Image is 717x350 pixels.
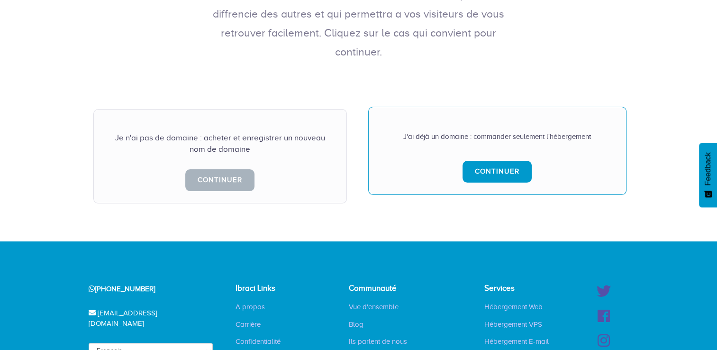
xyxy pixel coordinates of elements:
[342,320,371,329] a: Blog
[185,169,254,191] a: Continuer
[342,337,414,346] a: Ils parlent de nous
[477,320,549,329] a: Hébergement VPS
[77,301,213,336] div: [EMAIL_ADDRESS][DOMAIN_NAME]
[704,152,712,185] span: Feedback
[477,302,550,312] a: Hébergement Web
[670,303,706,339] iframe: Drift Widget Chat Controller
[342,302,406,312] a: Vue d'ensemble
[77,277,213,301] div: [PHONE_NUMBER]
[228,337,288,346] a: Confidentialité
[699,143,717,207] button: Feedback - Afficher l’enquête
[463,161,532,182] a: Continuer
[228,302,272,312] a: A propos
[477,337,556,346] a: Hébergement E-mail
[113,132,327,156] div: Je n'ai pas de domaine : acheter et enregistrer un nouveau nom de domaine
[228,320,268,329] a: Carrière
[388,132,607,142] div: J'ai déjà un domaine : commander seulement l'hébergement
[349,284,414,293] h4: Communauté
[236,284,297,293] h4: Ibraci Links
[484,284,556,293] h4: Services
